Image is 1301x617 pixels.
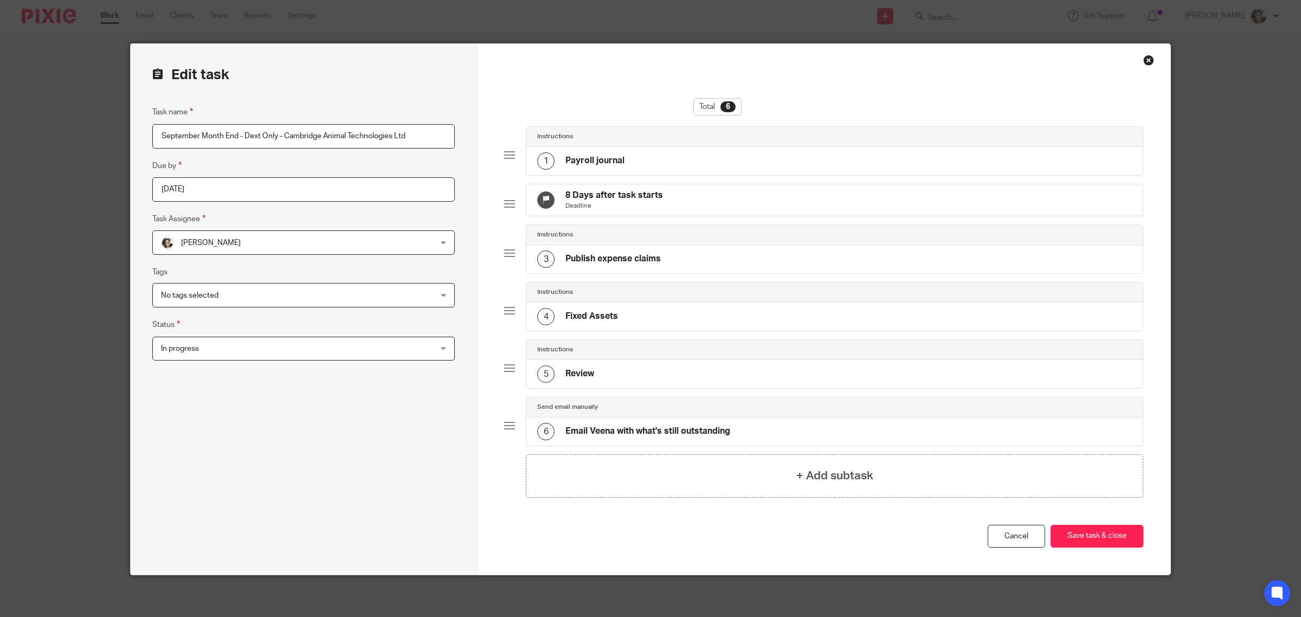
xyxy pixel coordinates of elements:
span: No tags selected [161,292,218,299]
a: Cancel [988,525,1045,548]
div: 3 [537,250,555,268]
label: Status [152,318,180,331]
span: In progress [161,345,199,352]
h4: Publish expense claims [565,253,661,265]
div: 5 [537,365,555,383]
label: Task name [152,106,193,118]
p: Deadline [565,202,663,210]
h4: Instructions [537,230,573,239]
div: Total [693,98,742,115]
h4: Instructions [537,345,573,354]
h4: Instructions [537,288,573,297]
h4: Instructions [537,132,573,141]
div: Close this dialog window [1143,55,1154,66]
span: [PERSON_NAME] [181,239,241,247]
div: 6 [537,423,555,440]
div: 1 [537,152,555,170]
button: Save task & close [1051,525,1143,548]
h4: Fixed Assets [565,311,618,322]
label: Tags [152,267,168,278]
h2: Edit task [152,66,455,84]
input: Pick a date [152,177,455,202]
h4: Review [565,368,594,380]
img: barbara-raine-.jpg [161,236,174,249]
h4: 8 Days after task starts [565,190,663,201]
div: 6 [720,101,736,112]
div: 4 [537,308,555,325]
h4: Email Veena with what's still outstanding [565,426,730,437]
label: Task Assignee [152,213,205,225]
h4: + Add subtask [796,467,873,484]
h4: Payroll journal [565,155,624,166]
label: Due by [152,159,182,172]
h4: Send email manually [537,403,598,412]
